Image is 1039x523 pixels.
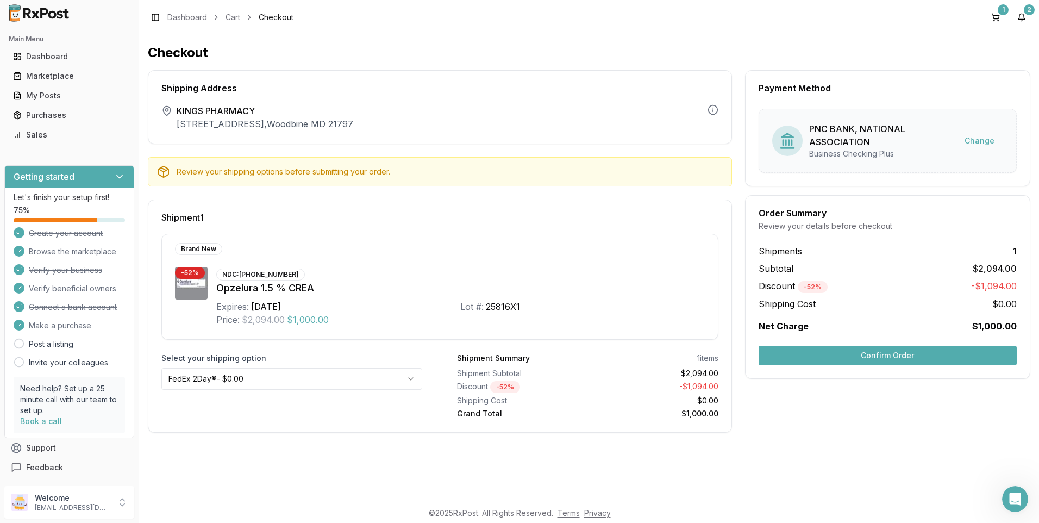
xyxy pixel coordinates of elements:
a: My Posts [9,86,130,105]
div: $1,000.00 [592,408,718,419]
a: Book a call [20,416,62,426]
a: Marketplace [9,66,130,86]
div: 25816X1 [486,300,520,313]
span: Discount [759,281,828,291]
img: RxPost Logo [4,4,74,22]
div: PNC BANK, NATIONAL ASSOCIATION [809,122,956,148]
span: Browse the marketplace [29,246,116,257]
a: Dashboard [167,12,207,23]
div: Discount [457,381,583,393]
span: Shipping Cost [759,297,816,310]
div: Grand Total [457,408,583,419]
span: Make a purchase [29,320,91,331]
a: Purchases [9,105,130,125]
button: Dashboard [4,48,134,65]
p: Need help? Set up a 25 minute call with our team to set up. [20,383,118,416]
div: Lot #: [460,300,484,313]
div: Expires: [216,300,249,313]
div: NDC: [PHONE_NUMBER] [216,269,305,281]
a: Sales [9,125,130,145]
div: Shipping Cost [457,395,583,406]
div: - $1,094.00 [592,381,718,393]
nav: breadcrumb [167,12,293,23]
img: Opzelura 1.5 % CREA [175,267,208,300]
div: Payment Method [759,84,1017,92]
div: Shipping Address [161,84,718,92]
label: Select your shipping option [161,353,422,364]
span: Checkout [259,12,293,23]
span: $1,000.00 [287,313,329,326]
div: 1 [998,4,1009,15]
p: Let's finish your setup first! [14,192,125,203]
div: $2,094.00 [592,368,718,379]
span: 1 [1013,245,1017,258]
div: Review your shipping options before submitting your order. [177,166,723,177]
div: Dashboard [13,51,126,62]
div: Sales [13,129,126,140]
span: Connect a bank account [29,302,117,313]
div: Brand New [175,243,222,255]
button: Marketplace [4,67,134,85]
button: Change [956,131,1003,151]
span: -$1,094.00 [971,279,1017,293]
span: Verify beneficial owners [29,283,116,294]
div: Shipment Summary [457,353,530,364]
button: Feedback [4,458,134,477]
button: Purchases [4,107,134,124]
span: Shipment 1 [161,213,204,222]
span: Create your account [29,228,103,239]
span: $2,094.00 [242,313,285,326]
button: Support [4,438,134,458]
span: Subtotal [759,262,793,275]
div: $0.00 [592,395,718,406]
iframe: Intercom live chat [1002,486,1028,512]
div: Opzelura 1.5 % CREA [216,281,705,296]
button: 2 [1013,9,1030,26]
div: Business Checking Plus [809,148,956,159]
div: 1 items [697,353,718,364]
div: Review your details before checkout [759,221,1017,232]
span: Net Charge [759,321,809,332]
div: My Posts [13,90,126,101]
a: Post a listing [29,339,73,350]
button: 1 [987,9,1004,26]
div: - 52 % [490,381,520,393]
div: [DATE] [251,300,281,313]
button: Confirm Order [759,346,1017,365]
span: Verify your business [29,265,102,276]
p: [EMAIL_ADDRESS][DOMAIN_NAME] [35,503,110,512]
button: My Posts [4,87,134,104]
p: [STREET_ADDRESS] , Woodbine MD 21797 [177,117,353,130]
h2: Main Menu [9,35,130,43]
div: Order Summary [759,209,1017,217]
h1: Checkout [148,44,1030,61]
span: $0.00 [992,297,1017,310]
span: Shipments [759,245,802,258]
a: Privacy [584,508,611,518]
div: Price: [216,313,240,326]
div: Purchases [13,110,126,121]
div: Marketplace [13,71,126,82]
a: Terms [558,508,580,518]
span: $1,000.00 [972,320,1017,333]
span: KINGS PHARMACY [177,104,353,117]
span: $2,094.00 [973,262,1017,275]
div: Shipment Subtotal [457,368,583,379]
span: 75 % [14,205,30,216]
a: Cart [226,12,240,23]
h3: Getting started [14,170,74,183]
span: Feedback [26,462,63,473]
a: Invite your colleagues [29,357,108,368]
div: 2 [1024,4,1035,15]
p: Welcome [35,493,110,503]
div: - 52 % [798,281,828,293]
a: Dashboard [9,47,130,66]
img: User avatar [11,494,28,511]
button: Sales [4,126,134,144]
div: - 52 % [175,267,205,279]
